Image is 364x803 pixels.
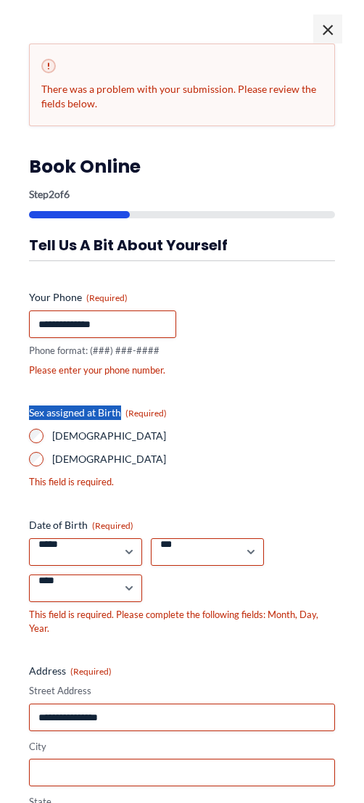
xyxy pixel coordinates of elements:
[29,290,335,305] label: Your Phone
[29,740,335,754] label: City
[29,608,335,635] div: This field is required. Please complete the following fields: Month, Day, Year.
[64,188,70,200] span: 6
[29,518,133,532] legend: Date of Birth
[29,236,335,255] h3: Tell us a bit about yourself
[52,429,335,443] label: [DEMOGRAPHIC_DATA]
[29,475,335,489] div: This field is required.
[29,684,335,698] label: Street Address
[29,664,112,678] legend: Address
[29,363,335,377] div: Please enter your phone number.
[125,408,167,419] span: (Required)
[29,155,335,179] h2: Book Online
[29,405,167,420] legend: Sex assigned at Birth
[86,292,128,303] span: (Required)
[52,452,335,466] label: [DEMOGRAPHIC_DATA]
[29,344,335,358] div: Phone format: (###) ###-####
[29,189,335,199] p: Step of
[70,666,112,677] span: (Required)
[313,15,342,44] span: ×
[41,59,323,111] h2: There was a problem with your submission. Please review the fields below.
[49,188,54,200] span: 2
[92,520,133,531] span: (Required)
